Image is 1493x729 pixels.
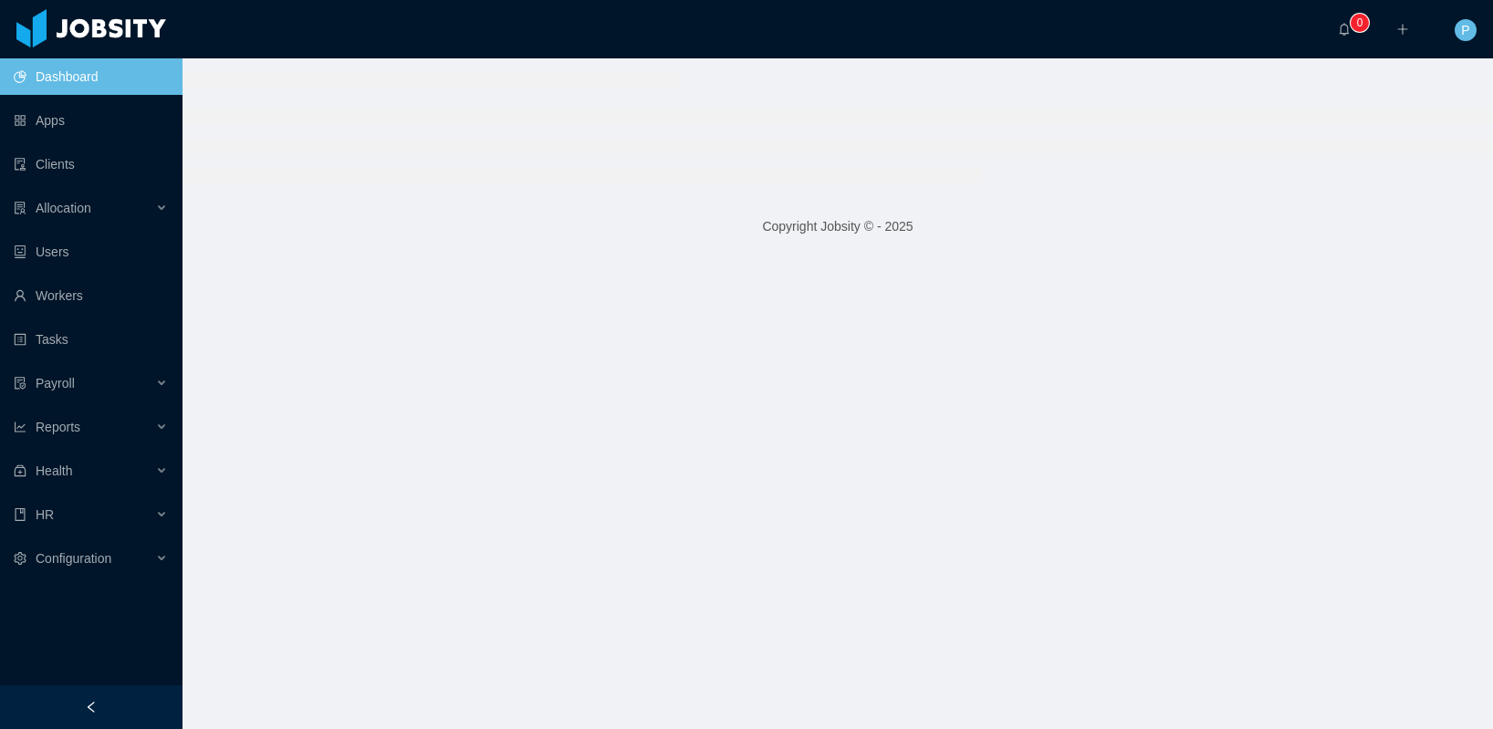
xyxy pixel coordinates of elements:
[36,507,54,522] span: HR
[1461,19,1469,41] span: P
[36,201,91,215] span: Allocation
[14,421,26,433] i: icon: line-chart
[14,146,168,182] a: icon: auditClients
[1338,23,1351,36] i: icon: bell
[14,102,168,139] a: icon: appstoreApps
[14,508,26,521] i: icon: book
[1396,23,1409,36] i: icon: plus
[183,195,1493,258] footer: Copyright Jobsity © - 2025
[14,552,26,565] i: icon: setting
[14,58,168,95] a: icon: pie-chartDashboard
[14,321,168,358] a: icon: profileTasks
[14,277,168,314] a: icon: userWorkers
[14,234,168,270] a: icon: robotUsers
[14,202,26,214] i: icon: solution
[14,464,26,477] i: icon: medicine-box
[36,463,72,478] span: Health
[36,376,75,391] span: Payroll
[36,551,111,566] span: Configuration
[14,377,26,390] i: icon: file-protect
[1351,14,1369,32] sup: 0
[36,420,80,434] span: Reports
